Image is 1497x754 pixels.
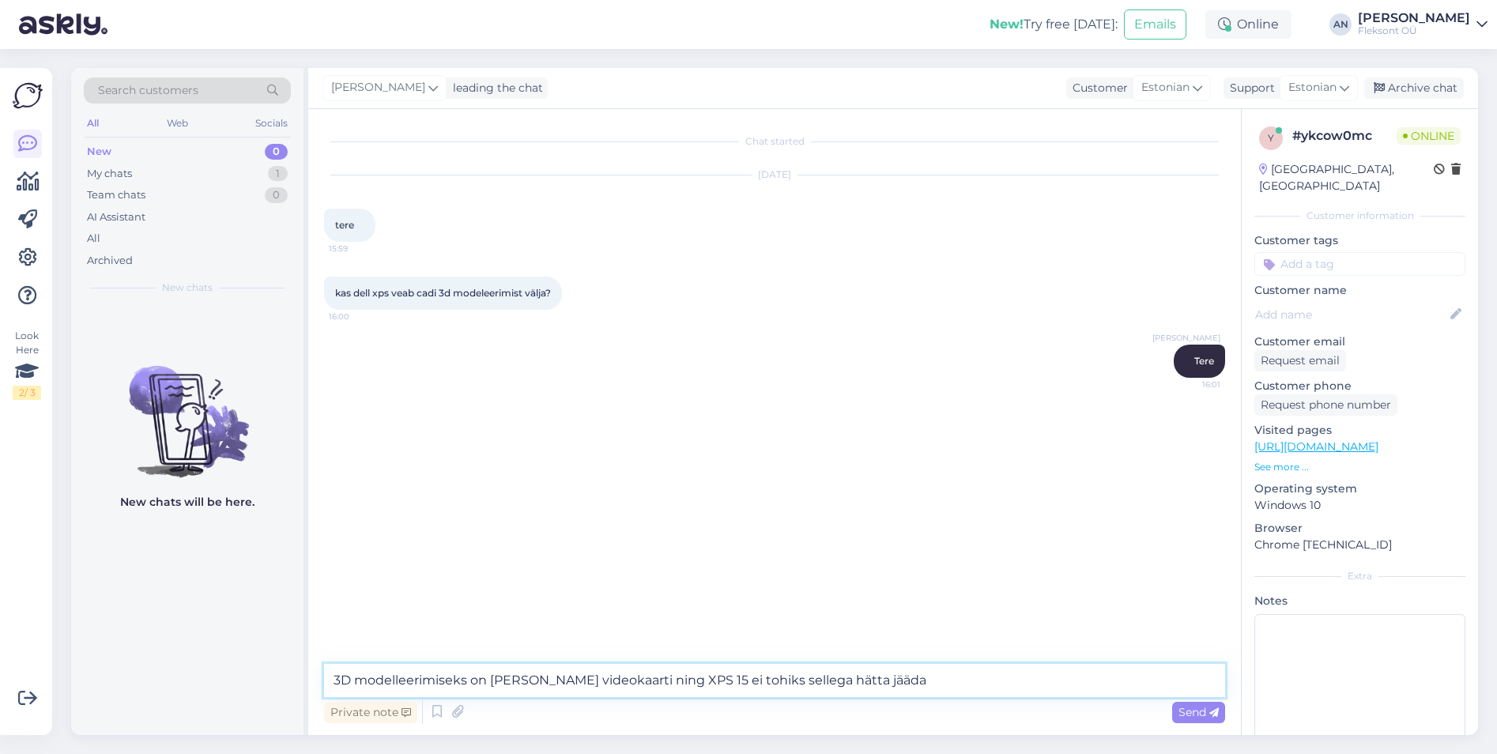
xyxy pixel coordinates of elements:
[265,144,288,160] div: 0
[1254,537,1465,553] p: Chrome [TECHNICAL_ID]
[265,187,288,203] div: 0
[1254,378,1465,394] p: Customer phone
[335,219,354,231] span: tere
[1254,593,1465,609] p: Notes
[13,81,43,111] img: Askly Logo
[324,168,1225,182] div: [DATE]
[71,337,304,480] img: No chats
[1288,79,1337,96] span: Estonian
[331,79,425,96] span: [PERSON_NAME]
[268,166,288,182] div: 1
[1254,232,1465,249] p: Customer tags
[1364,77,1464,99] div: Archive chat
[1254,439,1378,454] a: [URL][DOMAIN_NAME]
[1254,422,1465,439] p: Visited pages
[252,113,291,134] div: Socials
[324,664,1225,697] textarea: 3D modelleerimiseks on [PERSON_NAME] videokaarti ning XPS 15 ei tohiks sellega hätta jääd
[329,243,388,254] span: 15:59
[990,17,1024,32] b: New!
[990,15,1118,34] div: Try free [DATE]:
[1178,705,1219,719] span: Send
[87,166,132,182] div: My chats
[324,134,1225,149] div: Chat started
[1254,520,1465,537] p: Browser
[164,113,191,134] div: Web
[1254,350,1346,371] div: Request email
[84,113,102,134] div: All
[1358,25,1470,37] div: Fleksont OÜ
[13,386,41,400] div: 2 / 3
[98,82,198,99] span: Search customers
[1141,79,1190,96] span: Estonian
[13,329,41,400] div: Look Here
[1254,460,1465,474] p: See more ...
[1358,12,1488,37] a: [PERSON_NAME]Fleksont OÜ
[87,253,133,269] div: Archived
[1152,332,1220,344] span: [PERSON_NAME]
[1205,10,1291,39] div: Online
[1224,80,1275,96] div: Support
[1292,126,1397,145] div: # ykcow0mc
[324,702,417,723] div: Private note
[1254,209,1465,223] div: Customer information
[1259,161,1434,194] div: [GEOGRAPHIC_DATA], [GEOGRAPHIC_DATA]
[87,209,145,225] div: AI Assistant
[1358,12,1470,25] div: [PERSON_NAME]
[87,144,111,160] div: New
[1254,569,1465,583] div: Extra
[1254,334,1465,350] p: Customer email
[1268,132,1274,144] span: y
[1254,252,1465,276] input: Add a tag
[120,494,255,511] p: New chats will be here.
[1254,282,1465,299] p: Customer name
[162,281,213,295] span: New chats
[329,311,388,322] span: 16:00
[1066,80,1128,96] div: Customer
[87,187,145,203] div: Team chats
[87,231,100,247] div: All
[447,80,543,96] div: leading the chat
[1255,306,1447,323] input: Add name
[1161,379,1220,390] span: 16:01
[1124,9,1186,40] button: Emails
[1194,355,1214,367] span: Tere
[1397,127,1461,145] span: Online
[1254,394,1397,416] div: Request phone number
[1254,481,1465,497] p: Operating system
[1329,13,1352,36] div: AN
[335,287,551,299] span: kas dell xps veab cadi 3d modeleerimist välja?
[1254,497,1465,514] p: Windows 10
